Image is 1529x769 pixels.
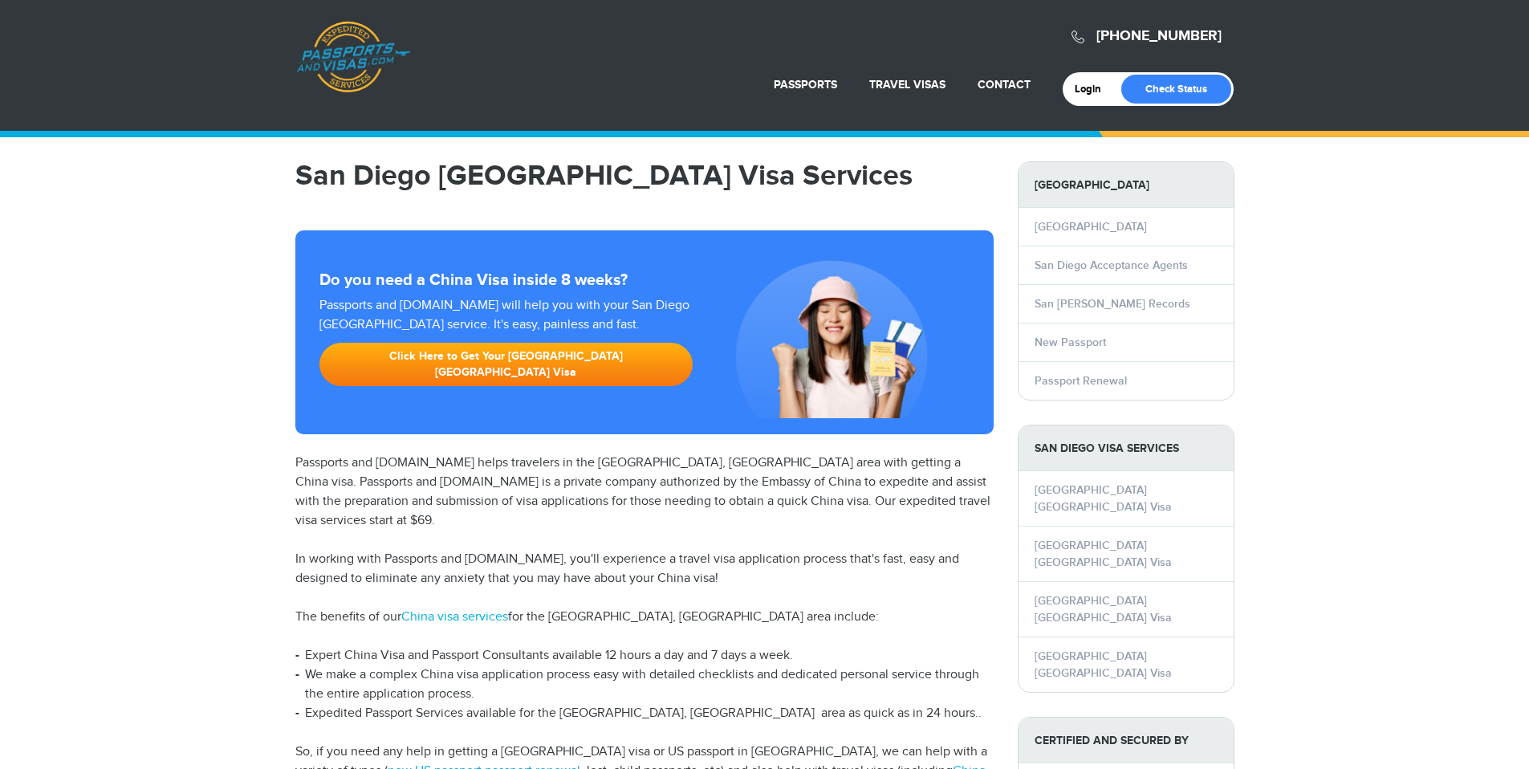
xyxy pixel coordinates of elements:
a: China visa services [401,609,508,625]
a: New Passport [1035,336,1106,349]
a: Passports & [DOMAIN_NAME] [296,21,410,93]
a: Contact [978,78,1031,92]
p: In working with Passports and [DOMAIN_NAME], you'll experience a travel visa application process ... [295,550,994,588]
h1: San Diego [GEOGRAPHIC_DATA] Visa Services [295,161,994,190]
a: [GEOGRAPHIC_DATA] [GEOGRAPHIC_DATA] Visa [1035,594,1172,625]
p: Passports and [DOMAIN_NAME] helps travelers in the [GEOGRAPHIC_DATA], [GEOGRAPHIC_DATA] area with... [295,454,994,531]
strong: San Diego Visa Services [1019,425,1234,471]
a: Passports [774,78,837,92]
a: Login [1075,83,1112,96]
a: San [PERSON_NAME] Records [1035,297,1190,311]
a: Click Here to Get Your [GEOGRAPHIC_DATA] [GEOGRAPHIC_DATA] Visa [319,343,693,386]
a: Travel Visas [869,78,945,92]
li: Expert China Visa and Passport Consultants available 12 hours a day and 7 days a week. [295,646,994,665]
p: The benefits of our for the [GEOGRAPHIC_DATA], [GEOGRAPHIC_DATA] area include: [295,608,994,627]
a: [GEOGRAPHIC_DATA] [GEOGRAPHIC_DATA] Visa [1035,483,1172,514]
strong: Certified and Secured by [1019,718,1234,763]
strong: [GEOGRAPHIC_DATA] [1019,162,1234,208]
a: [GEOGRAPHIC_DATA] [1035,220,1147,234]
a: [GEOGRAPHIC_DATA] [GEOGRAPHIC_DATA] Visa [1035,539,1172,569]
strong: Do you need a China Visa inside 8 weeks? [319,271,970,290]
a: Check Status [1121,75,1231,104]
a: [GEOGRAPHIC_DATA] [GEOGRAPHIC_DATA] Visa [1035,649,1172,680]
a: Passport Renewal [1035,374,1127,388]
li: Expedited Passport Services available for the [GEOGRAPHIC_DATA], [GEOGRAPHIC_DATA] area as quick ... [295,704,994,723]
a: San Diego Acceptance Agents [1035,258,1188,272]
a: [PHONE_NUMBER] [1096,27,1222,45]
li: We make a complex China visa application process easy with detailed checklists and dedicated pers... [295,665,994,704]
div: Passports and [DOMAIN_NAME] will help you with your San Diego [GEOGRAPHIC_DATA] service. It's eas... [313,296,700,394]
